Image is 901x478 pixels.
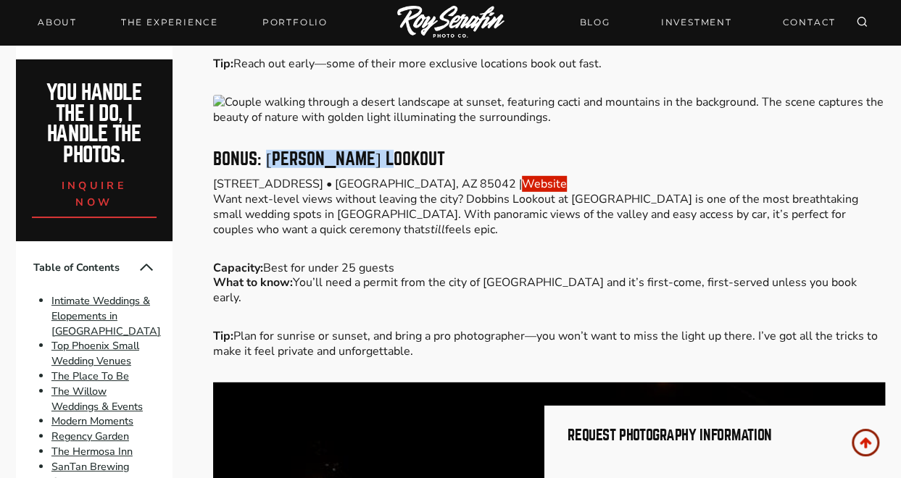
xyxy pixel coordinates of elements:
a: Modern Moments [51,414,133,429]
span: inquire now [62,178,127,209]
img: Logo of Roy Serafin Photo Co., featuring stylized text in white on a light background, representi... [397,6,505,40]
p: Best for under 25 guests You’ll need a permit from the city of [GEOGRAPHIC_DATA] and it’s first-c... [213,261,886,306]
a: The Place To Be [51,369,129,383]
a: THE EXPERIENCE [112,12,227,33]
a: inquire now [32,166,157,218]
nav: Secondary Navigation [570,9,844,35]
a: INVESTMENT [652,9,740,35]
h3: Bonus: [PERSON_NAME] Lookout [213,151,886,168]
p: Reach out early—some of their more exclusive locations book out fast. [213,56,886,72]
a: About [29,12,86,33]
strong: Tip: [213,56,233,72]
a: Top Phoenix Small Wedding Venues [51,339,139,369]
a: Regency Garden [51,429,129,443]
nav: Primary Navigation [29,12,336,33]
strong: Capacity: [213,260,263,276]
img: Best Small Wedding Venues in Phoenix, AZ (Intimate & Micro Weddings) 12 [213,95,886,125]
em: still [425,222,445,238]
span: Table of Contents [33,260,138,275]
a: Intimate Weddings & Elopements in [GEOGRAPHIC_DATA] [51,293,161,338]
a: Scroll to top [852,429,879,456]
h2: Request Photography Information [568,429,839,443]
button: View Search Form [852,12,872,33]
button: Collapse Table of Contents [138,259,155,276]
h2: You handle the i do, I handle the photos. [32,83,157,166]
a: Website [522,176,567,192]
strong: What to know: [213,274,293,290]
a: BLOG [570,9,618,35]
p: Plan for sunrise or sunset, and bring a pro photographer—you won’t want to miss the light up ther... [213,329,886,359]
p: [STREET_ADDRESS] • [GEOGRAPHIC_DATA], AZ 85042 | Want next-level views without leaving the city? ... [213,177,886,237]
a: Portfolio [254,12,336,33]
a: CONTACT [773,9,844,35]
strong: Tip: [213,328,233,344]
a: The Hermosa Inn [51,444,133,458]
a: The Willow Weddings & Events [51,384,143,414]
